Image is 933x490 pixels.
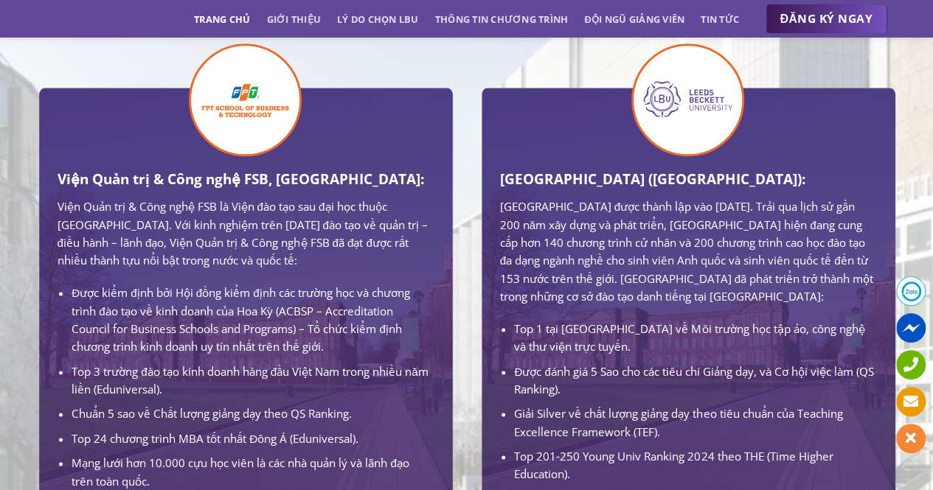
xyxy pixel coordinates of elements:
[266,6,321,32] a: Giới thiệu
[72,363,433,399] li: Top 3 trường đào tạo kinh doanh hàng đầu Việt Nam trong nhiều năm liền (Eduniversal).
[514,320,875,356] li: Top 1 tại [GEOGRAPHIC_DATA] về Môi trường học tập ảo, công nghệ và thư viện trực tuyến.
[500,197,876,305] p: [GEOGRAPHIC_DATA] được thành lập vào [DATE]. Trải qua lịch sử gần 200 năm xây dựng và phát triển,...
[584,6,684,32] a: Đội ngũ giảng viên
[72,284,433,355] li: Được kiểm định bởi Hội đồng kiểm định các trường học và chương trình đào tạo về kinh doanh của Ho...
[514,447,875,483] li: Top 201-250 Young Univ Ranking 2024 theo THE (Time Higher Education).
[72,405,433,422] li: Chuẩn 5 sao về Chất lượng giảng dạy theo QS Ranking.
[435,6,569,32] a: Thông tin chương trình
[514,405,875,441] li: Giải Silver về chất lượng giảng dạy theo tiêu chuẩn của Teaching Excellence Framework (TEF).
[58,168,434,190] h3: Viện Quản trị & Công nghệ FSB, [GEOGRAPHIC_DATA]:
[72,454,433,490] li: Mạng lưới hơn 10.000 cựu học viên là các nhà quản lý và lãnh đạo trên toàn quốc.
[780,10,873,28] span: ĐĂNG KÝ NGAY
[194,6,250,32] a: Trang chủ
[701,6,739,32] a: Tin tức
[500,168,876,190] h3: [GEOGRAPHIC_DATA] ([GEOGRAPHIC_DATA]):
[337,6,419,32] a: Lý do chọn LBU
[766,4,887,34] a: ĐĂNG KÝ NGAY
[72,430,433,447] li: Top 24 chương trình MBA tốt nhất Đông Á (Eduniversal).
[58,197,434,269] p: Viện Quản trị & Công nghệ FSB là Viện đào tạo sau đại học thuộc [GEOGRAPHIC_DATA]. Với kinh nghiệ...
[514,363,875,399] li: Được đánh giá 5 Sao cho các tiêu chí Giảng dạy, và Cơ hội việc làm (QS Ranking).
